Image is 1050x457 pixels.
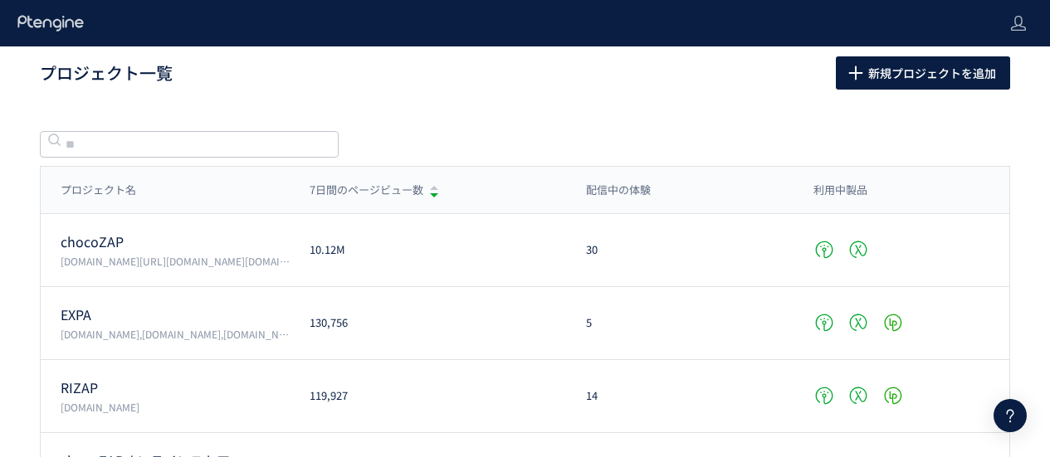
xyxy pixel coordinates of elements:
span: 利用中製品 [813,182,867,198]
p: EXPA [61,305,290,324]
p: chocoZAP [61,232,290,251]
p: chocozap.jp/,zap-id.jp/,web.my-zap.jp/,liff.campaign.chocozap.sumiyoku.jp/ [61,254,290,268]
p: RIZAP [61,378,290,397]
h1: プロジェクト一覧 [40,61,799,85]
span: 7日間のページビュー数 [310,182,423,198]
span: プロジェクト名 [61,182,136,198]
span: 新規プロジェクトを追加 [868,56,996,90]
p: vivana.jp,expa-official.jp,reserve-expa.jp [61,327,290,341]
div: 30 [566,242,794,258]
button: 新規プロジェクトを追加 [836,56,1010,90]
div: 10.12M [290,242,566,258]
p: www.rizap.jp [61,400,290,414]
div: 119,927 [290,388,566,404]
span: 配信中の体験 [586,182,651,198]
div: 14 [566,388,794,404]
div: 130,756 [290,315,566,331]
div: 5 [566,315,794,331]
